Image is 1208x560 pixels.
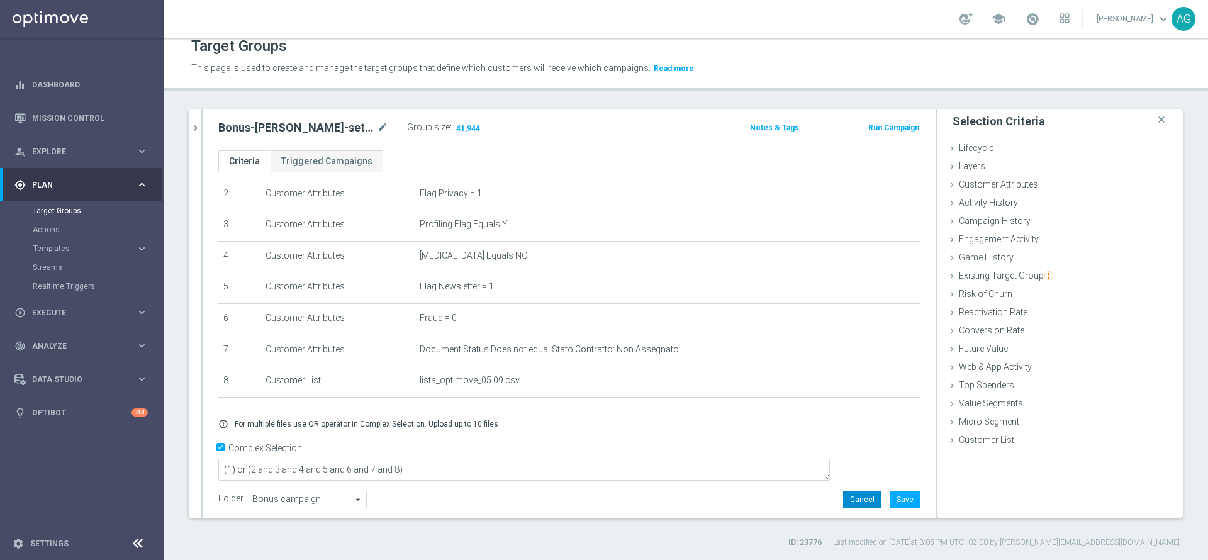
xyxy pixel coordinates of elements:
[218,241,260,272] td: 4
[959,307,1027,317] span: Reactivation Rate
[33,220,162,239] div: Actions
[260,335,415,366] td: Customer Attributes
[833,537,1180,548] label: Last modified on [DATE] at 3:05 PM UTC+02:00 by [PERSON_NAME][EMAIL_ADDRESS][DOMAIN_NAME]
[420,188,482,199] span: Flag Privacy = 1
[32,101,148,135] a: Mission Control
[33,277,162,296] div: Realtime Triggers
[407,122,450,133] label: Group size
[420,281,494,292] span: Flag Newsletter = 1
[14,340,26,352] i: track_changes
[1155,111,1168,128] i: close
[788,537,822,548] label: ID: 23776
[218,179,260,210] td: 2
[14,79,26,91] i: equalizer
[218,366,260,398] td: 8
[420,313,457,323] span: Fraud = 0
[959,362,1032,372] span: Web & App Activity
[218,335,260,366] td: 7
[959,417,1019,427] span: Micro Segment
[959,216,1031,226] span: Campaign History
[260,303,415,335] td: Customer Attributes
[14,180,148,190] button: gps_fixed Plan keyboard_arrow_right
[959,234,1039,244] span: Engagement Activity
[33,258,162,277] div: Streams
[32,68,148,101] a: Dashboard
[32,342,136,350] span: Analyze
[33,206,131,216] a: Target Groups
[959,143,993,153] span: Lifecycle
[420,344,679,355] span: Document Status Does not equal Stato Contratto: Non Assegnato
[218,303,260,335] td: 6
[218,120,374,135] h2: Bonus-[PERSON_NAME]-set25
[32,309,136,316] span: Execute
[33,201,162,220] div: Target Groups
[260,241,415,272] td: Customer Attributes
[14,146,136,157] div: Explore
[33,245,136,252] div: Templates
[1095,9,1172,28] a: [PERSON_NAME]keyboard_arrow_down
[420,250,528,261] span: [MEDICAL_DATA] Equals NO
[33,244,148,254] button: Templates keyboard_arrow_right
[14,179,136,191] div: Plan
[33,239,162,258] div: Templates
[14,101,148,135] div: Mission Control
[959,435,1014,445] span: Customer List
[652,62,695,76] button: Read more
[455,123,481,135] span: 41,944
[959,344,1008,354] span: Future Value
[959,252,1014,262] span: Game History
[136,243,148,255] i: keyboard_arrow_right
[14,68,148,101] div: Dashboard
[218,210,260,242] td: 3
[30,540,69,547] a: Settings
[749,121,800,135] button: Notes & Tags
[14,307,26,318] i: play_circle_outline
[32,376,136,383] span: Data Studio
[867,121,920,135] button: Run Campaign
[959,380,1014,390] span: Top Spenders
[235,419,498,429] p: For multiple files use OR operator in Complex Selection. Upload up to 10 files
[131,408,148,417] div: +10
[260,179,415,210] td: Customer Attributes
[136,306,148,318] i: keyboard_arrow_right
[14,396,148,429] div: Optibot
[218,272,260,304] td: 5
[14,374,148,384] button: Data Studio keyboard_arrow_right
[271,150,383,172] a: Triggered Campaigns
[14,341,148,351] button: track_changes Analyze keyboard_arrow_right
[14,113,148,123] button: Mission Control
[953,114,1045,128] h3: Selection Criteria
[843,491,881,508] button: Cancel
[32,396,131,429] a: Optibot
[189,122,201,134] i: chevron_right
[14,340,136,352] div: Analyze
[420,219,508,230] span: Profiling Flag Equals Y
[14,146,26,157] i: person_search
[959,198,1018,208] span: Activity History
[260,272,415,304] td: Customer Attributes
[189,109,201,147] button: chevron_right
[191,37,287,55] h1: Target Groups
[14,308,148,318] button: play_circle_outline Execute keyboard_arrow_right
[959,325,1024,335] span: Conversion Rate
[136,373,148,385] i: keyboard_arrow_right
[14,179,26,191] i: gps_fixed
[14,307,136,318] div: Execute
[14,147,148,157] button: person_search Explore keyboard_arrow_right
[14,80,148,90] button: equalizer Dashboard
[14,408,148,418] button: lightbulb Optibot +10
[218,150,271,172] a: Criteria
[136,340,148,352] i: keyboard_arrow_right
[14,374,136,385] div: Data Studio
[420,375,520,386] span: lista_optimove_05.09.csv
[32,181,136,189] span: Plan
